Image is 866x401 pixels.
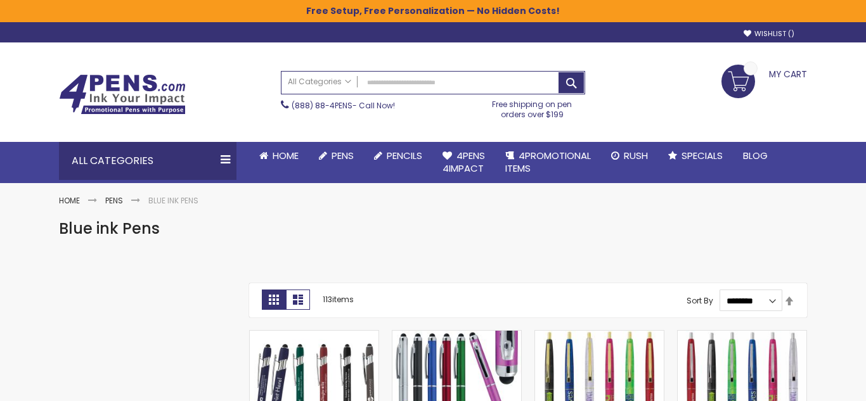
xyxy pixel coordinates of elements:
a: BIC® Clear Clics Gold Pen [535,330,664,341]
strong: Blue ink Pens [148,195,198,206]
div: Free shipping on pen orders over $199 [479,94,586,120]
a: Pens [309,142,364,170]
span: Pens [332,149,354,162]
p: items [323,290,354,310]
a: Blog [733,142,778,170]
h1: Blue ink Pens [59,219,807,239]
strong: Grid [262,290,286,310]
img: 4Pens Custom Pens and Promotional Products [59,74,186,115]
a: Specials [658,142,733,170]
span: Specials [682,149,723,162]
a: BIC® Clear Clics Pen [678,330,806,341]
span: 4Pens 4impact [443,149,485,175]
span: Pencils [387,149,422,162]
label: Sort By [687,295,713,306]
a: I-Stylus Slim Pen [392,330,521,341]
a: (888) 88-4PENS [292,100,352,111]
span: All Categories [288,77,351,87]
a: All Categories [281,72,358,92]
span: - Call Now! [292,100,395,111]
a: 4PROMOTIONALITEMS [495,142,601,183]
a: Home [59,195,80,206]
a: Home [249,142,309,170]
span: Home [273,149,299,162]
a: Rush [601,142,658,170]
a: Pencils [364,142,432,170]
div: All Categories [59,142,236,180]
span: Rush [624,149,648,162]
span: 4PROMOTIONAL ITEMS [505,149,591,175]
a: Wishlist [744,29,794,39]
span: Blog [743,149,768,162]
a: 4Pens4impact [432,142,495,183]
a: Custom Soft Touch Metal Pen - Stylus Top [250,330,378,341]
a: Pens [105,195,123,206]
span: 113 [323,294,332,305]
